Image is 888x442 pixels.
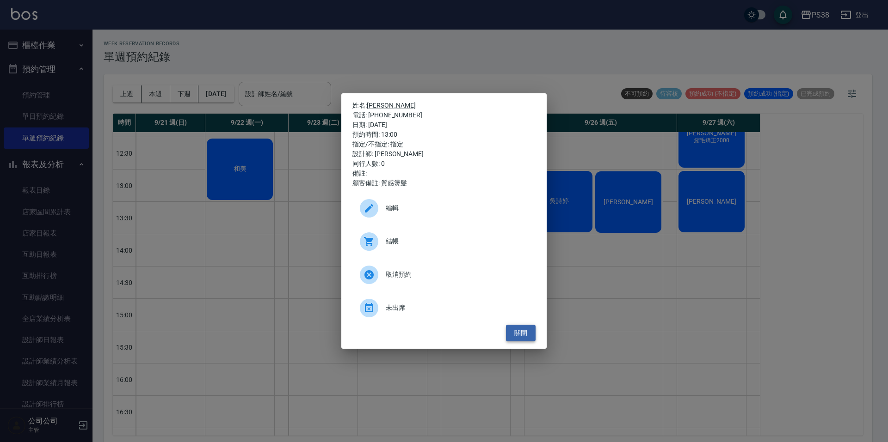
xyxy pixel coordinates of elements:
div: 編輯 [352,195,536,221]
span: 未出席 [386,303,528,313]
div: 日期: [DATE] [352,120,536,130]
div: 結帳 [352,229,536,254]
span: 編輯 [386,203,528,213]
div: 顧客備註: 質感燙髮 [352,178,536,188]
div: 同行人數: 0 [352,159,536,169]
span: 結帳 [386,236,528,246]
div: 電話: [PHONE_NUMBER] [352,110,536,120]
div: 取消預約 [352,262,536,288]
div: 指定/不指定: 指定 [352,139,536,149]
a: [PERSON_NAME] [367,102,416,109]
a: 編輯 [352,195,536,229]
button: 關閉 [506,325,536,342]
div: 預約時間: 13:00 [352,130,536,139]
div: 未出席 [352,295,536,321]
div: 設計師: [PERSON_NAME] [352,149,536,159]
div: 備註: [352,169,536,178]
a: 結帳 [352,229,536,262]
span: 取消預約 [386,270,528,279]
p: 姓名: [352,101,536,110]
